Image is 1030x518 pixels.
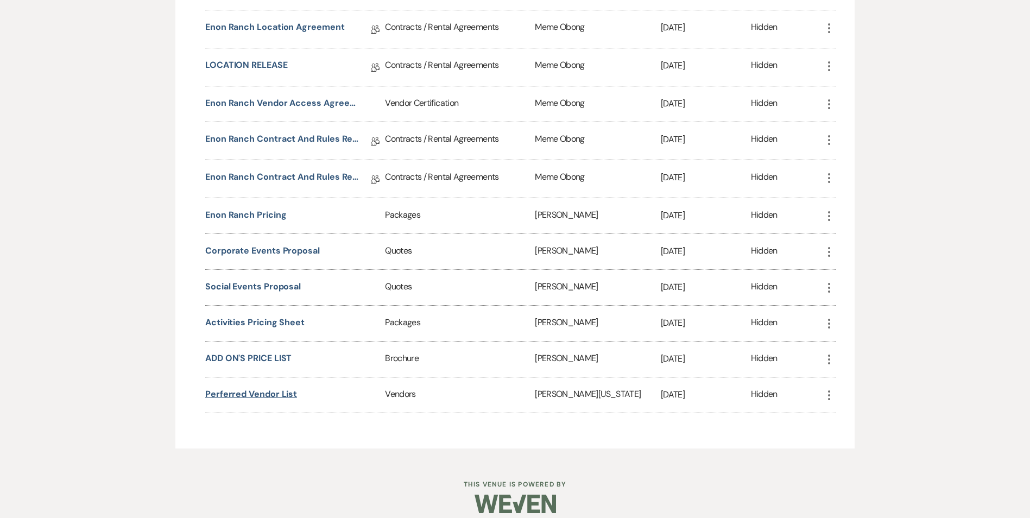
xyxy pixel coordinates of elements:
[751,388,778,402] div: Hidden
[535,342,661,377] div: [PERSON_NAME]
[751,316,778,331] div: Hidden
[205,132,360,149] a: Enon Ranch Contract and Rules Regulations/W
[385,377,535,413] div: Vendors
[661,388,751,402] p: [DATE]
[205,388,297,401] button: Perferred Vendor List
[751,21,778,37] div: Hidden
[535,48,661,86] div: Meme Obong
[205,97,360,110] button: Enon Ranch Vendor Access Agreement
[661,21,751,35] p: [DATE]
[751,280,778,295] div: Hidden
[535,198,661,233] div: [PERSON_NAME]
[751,132,778,149] div: Hidden
[205,170,360,187] a: Enon Ranch Contract and Rules Regulations/Without
[751,352,778,367] div: Hidden
[385,10,535,48] div: Contracts / Rental Agreements
[661,244,751,258] p: [DATE]
[661,132,751,147] p: [DATE]
[385,160,535,198] div: Contracts / Rental Agreements
[535,270,661,305] div: [PERSON_NAME]
[385,270,535,305] div: Quotes
[535,234,661,269] div: [PERSON_NAME]
[385,48,535,86] div: Contracts / Rental Agreements
[385,198,535,233] div: Packages
[385,122,535,160] div: Contracts / Rental Agreements
[385,306,535,341] div: Packages
[205,316,305,329] button: Activities Pricing Sheet
[205,209,287,222] button: Enon Ranch Pricing
[751,59,778,75] div: Hidden
[385,234,535,269] div: Quotes
[661,170,751,185] p: [DATE]
[661,280,751,294] p: [DATE]
[205,59,288,75] a: LOCATION RELEASE
[751,97,778,111] div: Hidden
[661,352,751,366] p: [DATE]
[535,86,661,122] div: Meme Obong
[535,160,661,198] div: Meme Obong
[661,59,751,73] p: [DATE]
[535,10,661,48] div: Meme Obong
[661,97,751,111] p: [DATE]
[661,209,751,223] p: [DATE]
[535,122,661,160] div: Meme Obong
[661,316,751,330] p: [DATE]
[205,244,320,257] button: Corporate Events Proposal
[205,21,345,37] a: Enon Ranch Location Agreement
[535,377,661,413] div: [PERSON_NAME][US_STATE]
[385,86,535,122] div: Vendor Certification
[205,280,301,293] button: Social Events Proposal
[751,209,778,223] div: Hidden
[385,342,535,377] div: Brochure
[535,306,661,341] div: [PERSON_NAME]
[751,244,778,259] div: Hidden
[751,170,778,187] div: Hidden
[205,352,292,365] button: ADD ON'S PRICE LIST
